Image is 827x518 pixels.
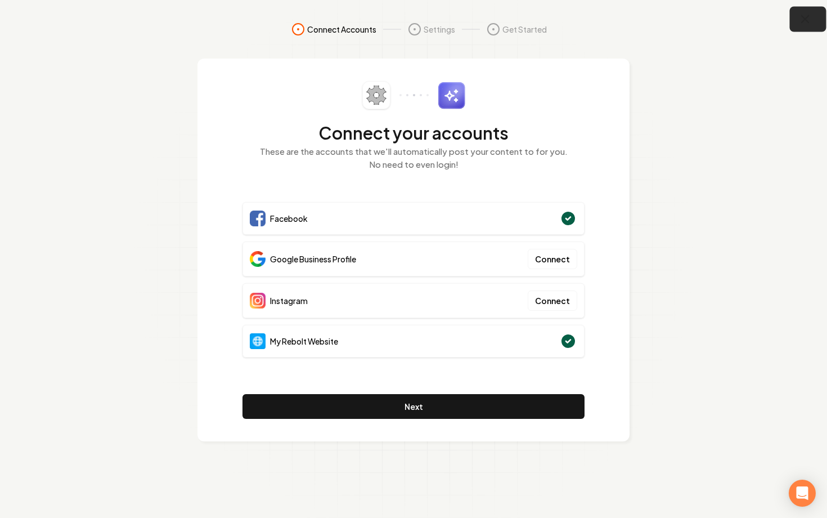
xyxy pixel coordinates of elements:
button: Connect [528,249,577,269]
span: Connect Accounts [307,24,376,35]
span: Google Business Profile [270,253,356,265]
p: These are the accounts that we'll automatically post your content to for you. No need to even login! [242,145,585,171]
span: My Rebolt Website [270,336,338,347]
span: Instagram [270,295,308,306]
img: Google [250,251,266,267]
img: Facebook [250,211,266,226]
img: Instagram [250,293,266,309]
img: connector-dots.svg [399,94,429,96]
img: Website [250,333,266,349]
button: Next [242,394,585,419]
span: Facebook [270,213,308,224]
button: Connect [528,291,577,311]
h2: Connect your accounts [242,123,585,143]
span: Settings [424,24,455,35]
span: Get Started [502,24,547,35]
img: sparkles.svg [438,82,465,109]
div: Open Intercom Messenger [789,480,816,507]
